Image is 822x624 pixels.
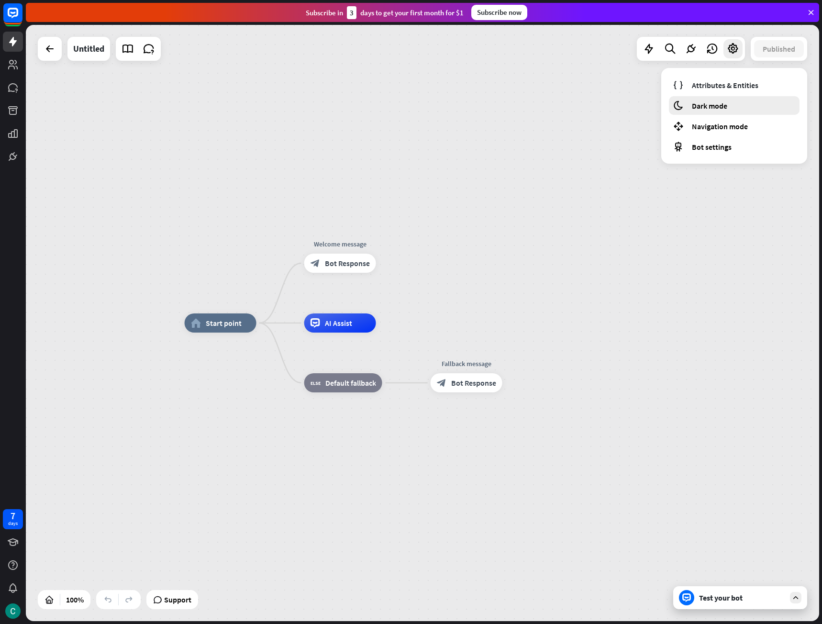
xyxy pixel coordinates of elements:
div: Subscribe in days to get your first month for $1 [306,6,464,19]
span: Attributes & Entities [692,80,758,90]
div: Test your bot [699,593,785,602]
span: AI Assist [325,318,352,328]
span: Navigation mode [692,122,748,131]
i: home_2 [191,318,201,328]
div: 3 [347,6,356,19]
button: Open LiveChat chat widget [8,4,36,33]
span: Bot settings [692,142,732,152]
div: Welcome message [297,239,383,249]
i: block_bot_response [311,258,320,268]
span: Bot Response [451,378,496,388]
div: 7 [11,512,15,520]
span: Support [164,592,191,607]
div: Subscribe now [471,5,527,20]
i: block_bot_response [437,378,446,388]
i: block_fallback [311,378,321,388]
a: Attributes & Entities [669,76,800,94]
span: Dark mode [692,101,727,111]
i: moon [673,100,684,111]
button: Published [754,40,804,57]
a: 7 days [3,509,23,529]
span: Default fallback [325,378,376,388]
div: Untitled [73,37,104,61]
span: Start point [206,318,242,328]
div: days [8,520,18,527]
div: 100% [63,592,87,607]
div: Fallback message [423,359,510,368]
span: Bot Response [325,258,370,268]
